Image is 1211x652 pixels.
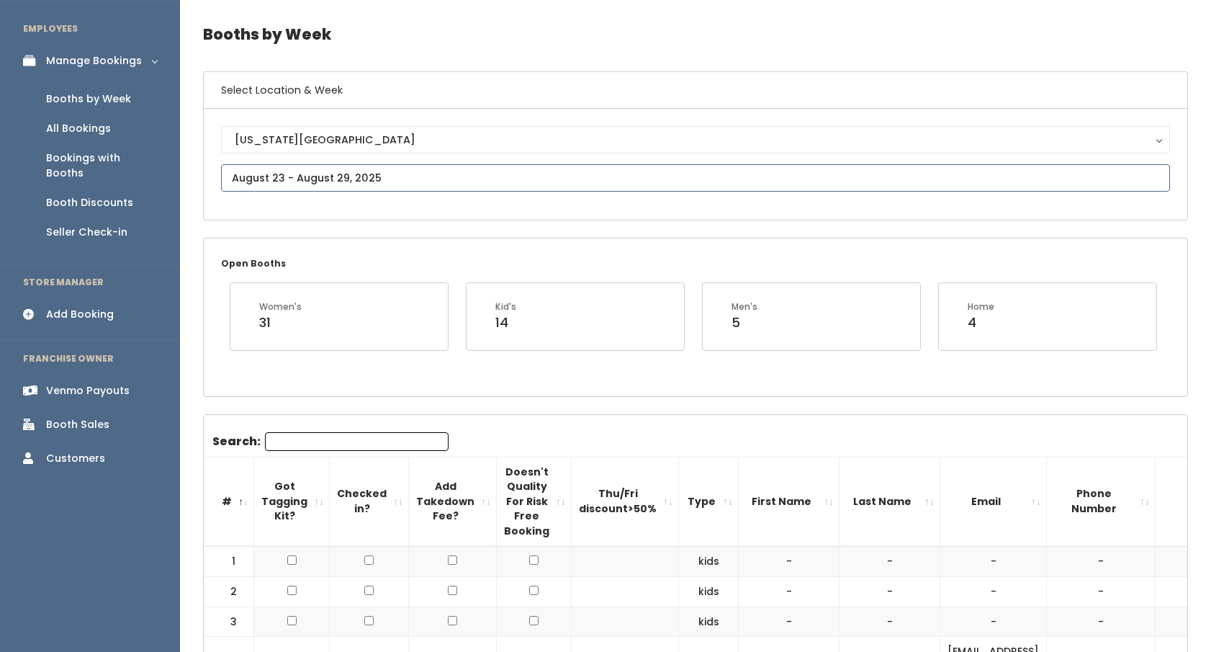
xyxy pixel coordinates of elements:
th: Add Takedown Fee?: activate to sort column ascending [409,457,497,546]
th: Thu/Fri discount&gt;50%: activate to sort column ascending [572,457,679,546]
td: - [739,607,839,637]
td: - [1047,607,1156,637]
div: Bookings with Booths [46,151,157,181]
th: Got Tagging Kit?: activate to sort column ascending [254,457,330,546]
div: 31 [259,313,302,332]
th: Checked in?: activate to sort column ascending [330,457,409,546]
td: - [739,577,839,607]
div: Women's [259,300,302,313]
div: Seller Check-in [46,225,127,240]
div: Manage Bookings [46,53,142,68]
th: Doesn't Quality For Risk Free Booking : activate to sort column ascending [497,457,572,546]
td: - [739,546,839,576]
td: - [940,546,1047,576]
button: [US_STATE][GEOGRAPHIC_DATA] [221,126,1170,153]
input: August 23 - August 29, 2025 [221,164,1170,192]
div: All Bookings [46,121,111,136]
small: Open Booths [221,257,286,269]
th: Type: activate to sort column ascending [679,457,739,546]
td: - [839,577,940,607]
td: 2 [204,577,254,607]
div: Kid's [495,300,516,313]
div: [US_STATE][GEOGRAPHIC_DATA] [235,132,1156,148]
div: Booth Sales [46,417,109,432]
div: 5 [731,313,757,332]
td: 3 [204,607,254,637]
td: - [1047,546,1156,576]
div: Add Booking [46,307,114,322]
td: - [839,546,940,576]
div: Men's [731,300,757,313]
div: Booths by Week [46,91,131,107]
td: - [940,577,1047,607]
th: Last Name: activate to sort column ascending [839,457,940,546]
td: kids [679,607,739,637]
th: Phone Number: activate to sort column ascending [1047,457,1156,546]
div: Customers [46,451,105,466]
td: - [940,607,1047,637]
label: Search: [212,432,449,451]
h6: Select Location & Week [204,72,1187,109]
div: Home [968,300,994,313]
div: Booth Discounts [46,195,133,210]
td: kids [679,577,739,607]
th: #: activate to sort column descending [204,457,254,546]
h4: Booths by Week [203,14,1188,54]
td: kids [679,546,739,576]
th: First Name: activate to sort column ascending [739,457,839,546]
td: - [1047,577,1156,607]
input: Search: [265,432,449,451]
div: Venmo Payouts [46,383,130,398]
td: - [839,607,940,637]
th: Email: activate to sort column ascending [940,457,1047,546]
td: 1 [204,546,254,576]
div: 4 [968,313,994,332]
div: 14 [495,313,516,332]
